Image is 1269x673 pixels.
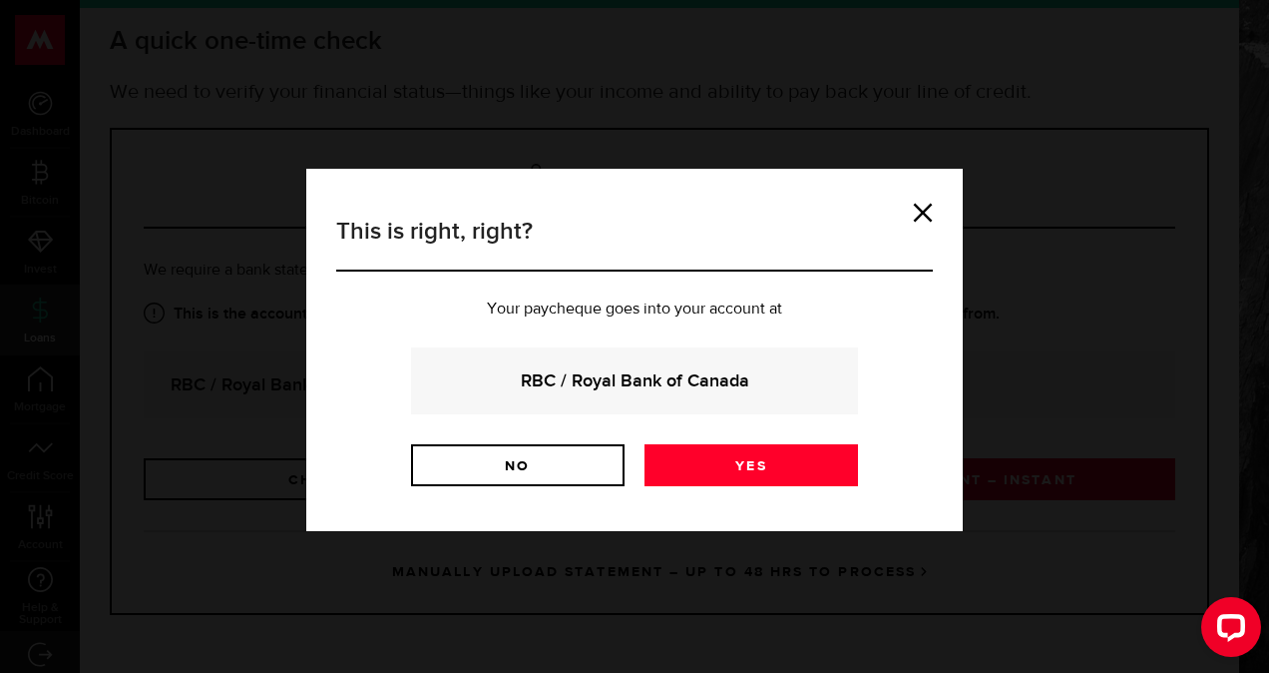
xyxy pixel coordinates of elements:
[336,302,933,318] p: Your paycheque goes into your account at
[438,367,831,394] strong: RBC / Royal Bank of Canada
[644,444,858,486] a: Yes
[1185,589,1269,673] iframe: LiveChat chat widget
[411,444,625,486] a: No
[336,214,933,272] h3: This is right, right?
